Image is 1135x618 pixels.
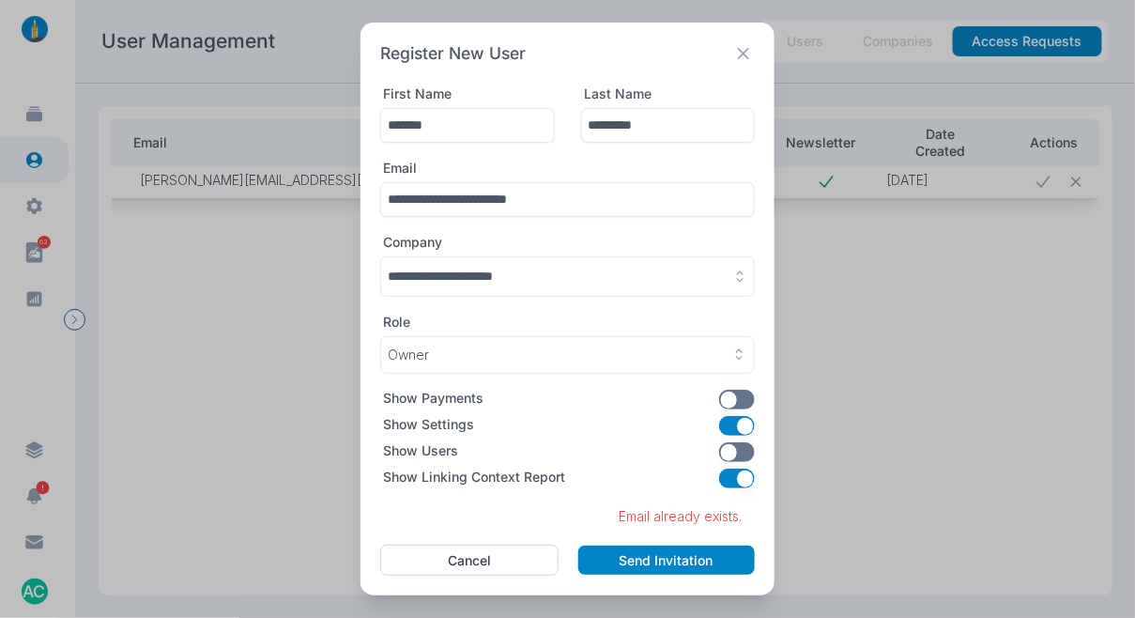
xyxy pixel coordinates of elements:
label: Last Name [584,85,652,102]
label: Show Payments [384,390,484,409]
button: Send Invitation [578,546,755,576]
label: Show Linking Context Report [384,469,566,488]
button: Cancel [380,545,559,577]
button: Owner [380,336,755,374]
label: Show Settings [384,416,475,436]
label: First Name [384,85,452,102]
p: Email already exists. [619,508,742,525]
label: Company [384,234,756,251]
label: Email [384,160,418,177]
label: Role [384,314,411,331]
p: Owner [388,347,429,363]
h2: Register New User [380,42,526,66]
label: Show Users [384,442,459,462]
